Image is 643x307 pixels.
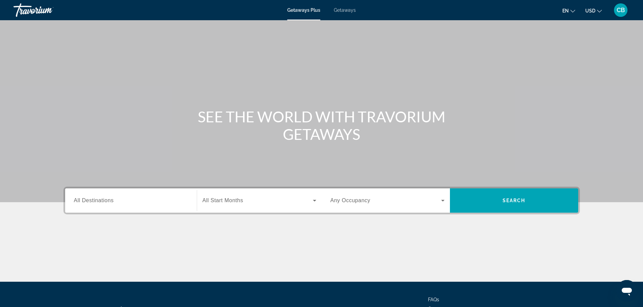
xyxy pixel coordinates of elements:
iframe: Button to launch messaging window [616,280,638,302]
a: Travorium [14,1,81,19]
span: All Start Months [203,197,243,203]
span: CB [617,7,625,13]
span: Any Occupancy [330,197,371,203]
a: Getaways Plus [287,7,320,13]
span: USD [585,8,595,13]
span: All Destinations [74,197,114,203]
span: en [562,8,569,13]
a: Getaways [334,7,356,13]
button: Change currency [585,6,602,16]
span: Search [503,198,526,203]
div: Search widget [65,188,578,213]
a: FAQs [428,297,439,302]
h1: SEE THE WORLD WITH TRAVORIUM GETAWAYS [195,108,448,143]
button: User Menu [612,3,629,17]
button: Change language [562,6,575,16]
button: Search [450,188,578,213]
